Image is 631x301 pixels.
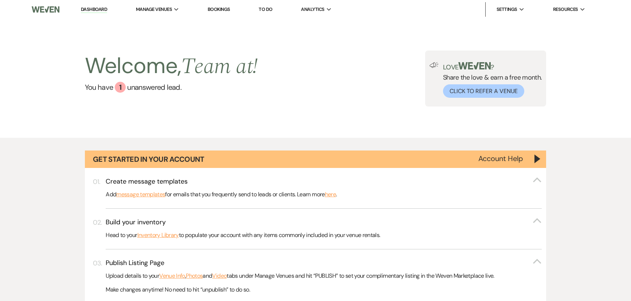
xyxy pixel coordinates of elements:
h3: Build your inventory [106,218,166,227]
span: Resources [553,6,578,13]
a: message templates [116,190,165,199]
button: Build your inventory [106,218,542,227]
p: Love ? [443,62,542,71]
span: Analytics [301,6,324,13]
h2: Welcome, [85,51,258,82]
img: loud-speaker-illustration.svg [430,62,439,68]
a: To Do [259,6,272,12]
button: Account Help [478,155,523,162]
img: Weven Logo [32,2,59,17]
button: Click to Refer a Venue [443,84,524,98]
a: Dashboard [81,6,107,13]
p: Upload details to your , and tabs under Manage Venues and hit “PUBLISH” to set your complimentary... [106,271,542,281]
a: here [325,190,336,199]
h1: Get Started in Your Account [93,154,204,164]
a: You have 1 unanswered lead. [85,82,258,93]
a: Video [212,271,227,281]
a: Inventory Library [137,230,179,240]
h3: Create message templates [106,177,188,186]
p: Head to your to populate your account with any items commonly included in your venue rentals. [106,230,542,240]
div: 1 [115,82,126,93]
h3: Publish Listing Page [106,258,164,268]
a: Photos [186,271,203,281]
img: weven-logo-green.svg [458,62,491,69]
a: Bookings [208,6,230,12]
p: Make changes anytime! No need to hit “unpublish” to do so. [106,285,542,294]
button: Publish Listing Page [106,258,542,268]
div: Share the love & earn a free month. [439,62,542,98]
a: Venue Info [159,271,185,281]
span: Settings [497,6,517,13]
button: Create message templates [106,177,542,186]
span: Manage Venues [136,6,172,13]
p: Add for emails that you frequently send to leads or clients. Learn more . [106,190,542,199]
span: Team at ! [181,50,258,83]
